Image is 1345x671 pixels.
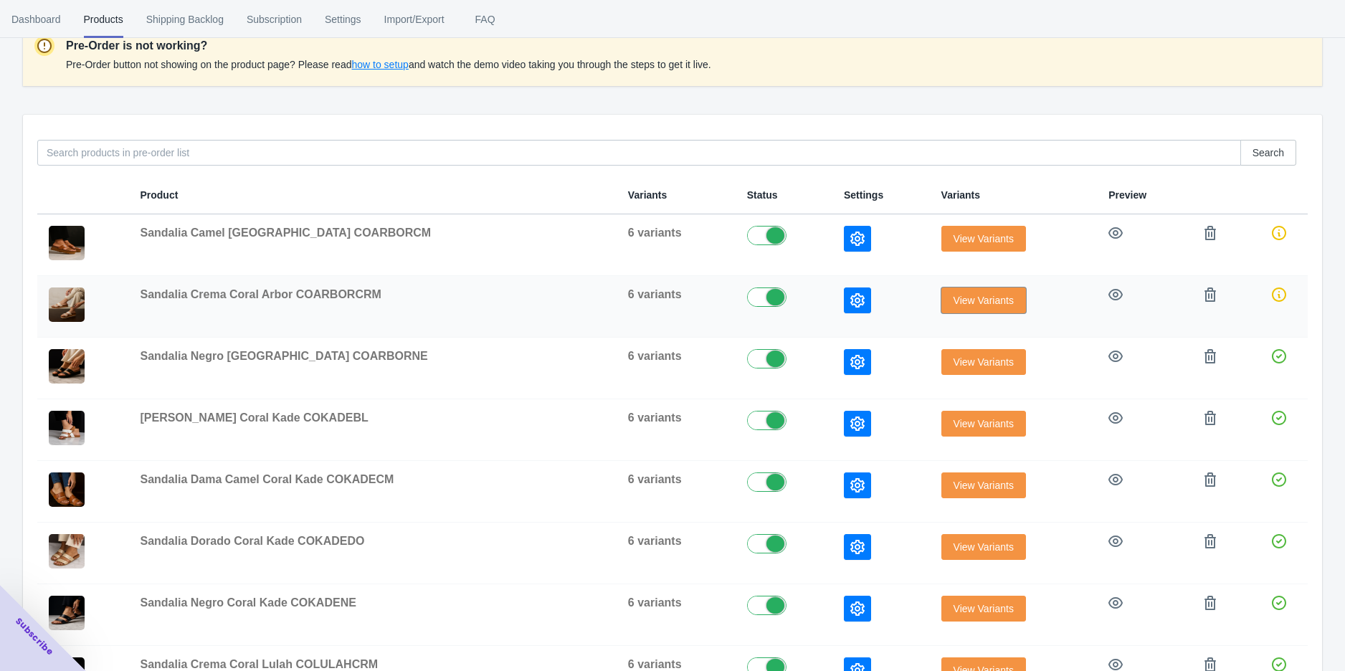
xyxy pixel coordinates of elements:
button: View Variants [941,472,1026,498]
span: Status [747,189,778,201]
img: coarborcrm.png [49,287,85,322]
span: Variants [628,189,667,201]
span: Sandalia Crema Coral Arbor COARBORCRM [140,288,381,300]
button: View Variants [941,534,1026,560]
button: View Variants [941,411,1026,437]
img: PostdeInstagramNuevaColecciondeRopaModernoBeige_55.png [49,534,85,568]
button: View Variants [941,226,1026,252]
span: 6 variants [628,535,682,547]
span: [PERSON_NAME] Coral Kade COKADEBL [140,411,368,424]
img: 20250812_1016_SandaliadePlataformaElegante_remix_01k2fgy5y9epgtvmmg8yanwckn.png [49,226,85,260]
button: View Variants [941,349,1026,375]
img: Coral.png [49,472,85,507]
span: View Variants [954,541,1014,553]
span: Search [1253,147,1284,158]
span: Shipping Backlog [146,1,224,38]
img: 20250812_0957_ZapatoenMarmolElegante_remix_01k2ffwg25f418ajfdk92yd6yd.png [49,349,85,384]
button: View Variants [941,596,1026,622]
span: Sandalia Dorado Coral Kade COKADEDO [140,535,364,547]
span: Preview [1108,189,1146,201]
button: Search [1240,140,1296,166]
span: Subscribe [13,615,56,658]
input: Search products in pre-order list [37,140,1241,166]
p: Pre-Order is not working? [66,37,711,54]
span: 6 variants [628,227,682,239]
span: Settings [325,1,361,38]
span: Settings [844,189,883,201]
span: Variants [941,189,980,201]
span: Products [84,1,123,38]
span: View Variants [954,356,1014,368]
span: FAQ [467,1,503,38]
span: View Variants [954,233,1014,244]
span: Import/Export [384,1,445,38]
span: 6 variants [628,350,682,362]
span: View Variants [954,418,1014,429]
span: 6 variants [628,658,682,670]
span: 6 variants [628,411,682,424]
button: View Variants [941,287,1026,313]
span: Pre-Order button not showing on the product page? Please read and watch the demo video taking you... [66,59,711,70]
span: how to setup [351,59,408,70]
span: 6 variants [628,288,682,300]
span: Sandalia Camel [GEOGRAPHIC_DATA] COARBORCM [140,227,431,239]
span: 6 variants [628,473,682,485]
span: Subscription [247,1,302,38]
span: View Variants [954,603,1014,614]
span: Sandalia Crema Coral Lulah COLULAHCRM [140,658,378,670]
span: Sandalia Negro Coral Kade COKADENE [140,596,356,609]
span: Sandalia Negro [GEOGRAPHIC_DATA] COARBORNE [140,350,427,362]
img: PostdeInstagramNuevaColecciondeRopaModernoBeige_54.png [49,411,85,445]
span: Sandalia Dama Camel Coral Kade COKADECM [140,473,394,485]
span: Product [140,189,178,201]
span: 6 variants [628,596,682,609]
span: Dashboard [11,1,61,38]
span: View Variants [954,480,1014,491]
span: View Variants [954,295,1014,306]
